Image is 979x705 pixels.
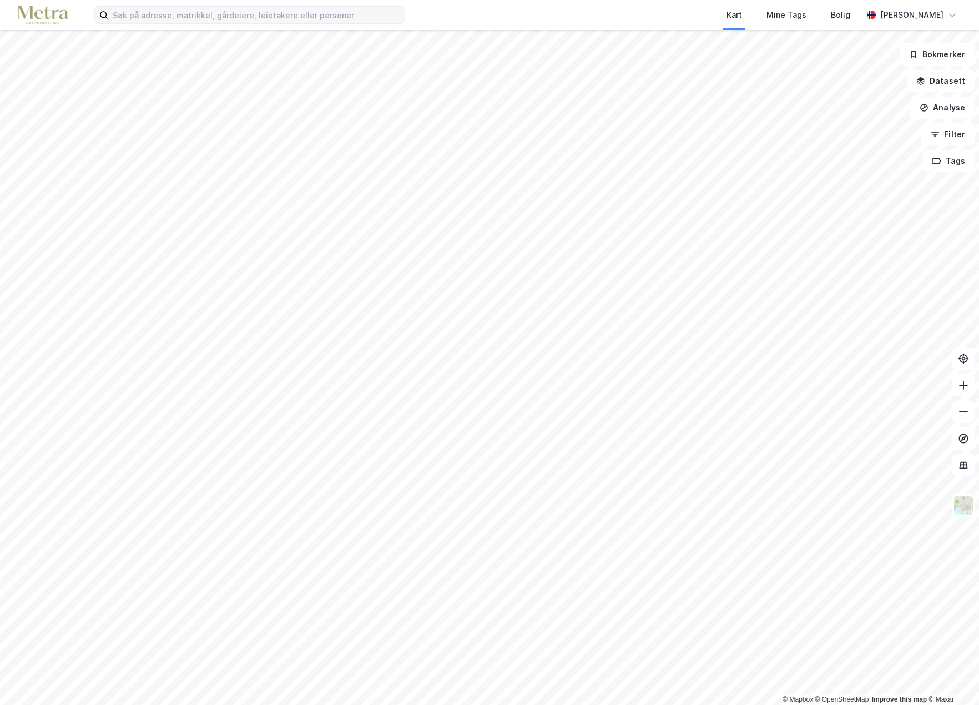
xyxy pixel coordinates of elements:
div: Kart [726,8,742,22]
button: Tags [923,150,975,172]
a: Mapbox [783,696,813,703]
img: Z [953,495,974,516]
button: Analyse [910,97,975,119]
a: OpenStreetMap [815,696,869,703]
div: Kontrollprogram for chat [924,652,979,705]
div: Bolig [831,8,850,22]
iframe: Chat Widget [924,652,979,705]
div: [PERSON_NAME] [880,8,943,22]
a: Improve this map [872,696,927,703]
input: Søk på adresse, matrikkel, gårdeiere, leietakere eller personer [108,7,405,23]
button: Bokmerker [900,43,975,66]
button: Filter [921,123,975,145]
div: Mine Tags [766,8,806,22]
img: metra-logo.256734c3b2bbffee19d4.png [18,6,68,25]
button: Datasett [907,70,975,92]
